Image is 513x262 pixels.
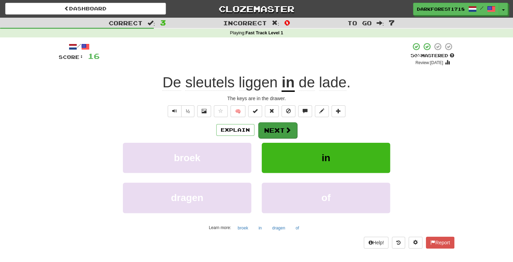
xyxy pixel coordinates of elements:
[160,18,166,27] span: 3
[109,19,143,26] span: Correct
[166,105,194,117] div: Text-to-speech controls
[123,143,251,173] button: broek
[347,19,371,26] span: To go
[319,74,346,91] span: lade
[321,192,330,203] span: of
[162,74,181,91] span: De
[88,52,100,60] span: 16
[230,105,245,117] button: 🧠
[376,20,384,26] span: :
[284,18,290,27] span: 0
[248,105,262,117] button: Set this sentence to 100% Mastered (alt+m)
[389,18,395,27] span: 7
[5,3,166,15] a: Dashboard
[298,105,312,117] button: Discuss sentence (alt+u)
[480,6,483,10] span: /
[415,60,443,65] small: Review: [DATE]
[59,42,100,51] div: /
[298,74,315,91] span: de
[239,74,278,91] span: liggen
[174,152,200,163] span: broek
[176,3,337,15] a: Clozemaster
[59,95,454,102] div: The keys are in the drawer.
[281,74,294,92] u: in
[258,122,297,138] button: Next
[315,105,329,117] button: Edit sentence (alt+d)
[185,74,235,91] span: sleutels
[268,223,289,233] button: dragen
[245,30,283,35] strong: Fast Track Level 1
[417,6,465,12] span: DarkForest1718
[392,237,405,248] button: Round history (alt+y)
[223,19,267,26] span: Incorrect
[272,20,279,26] span: :
[322,152,330,163] span: in
[281,105,295,117] button: Ignore sentence (alt+i)
[123,183,251,213] button: dragen
[59,54,84,60] span: Score:
[181,105,194,117] button: ½
[255,223,266,233] button: in
[413,3,499,15] a: DarkForest1718 /
[197,105,211,117] button: Show image (alt+x)
[234,223,252,233] button: broek
[262,183,390,213] button: of
[209,225,231,230] small: Learn more:
[426,237,454,248] button: Report
[265,105,279,117] button: Reset to 0% Mastered (alt+r)
[292,223,303,233] button: of
[214,105,228,117] button: Favorite sentence (alt+f)
[171,192,203,203] span: dragen
[411,53,421,58] span: 50 %
[262,143,390,173] button: in
[411,53,454,59] div: Mastered
[364,237,388,248] button: Help!
[168,105,182,117] button: Play sentence audio (ctl+space)
[331,105,345,117] button: Add to collection (alt+a)
[148,20,155,26] span: :
[216,124,254,136] button: Explain
[295,74,351,91] span: .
